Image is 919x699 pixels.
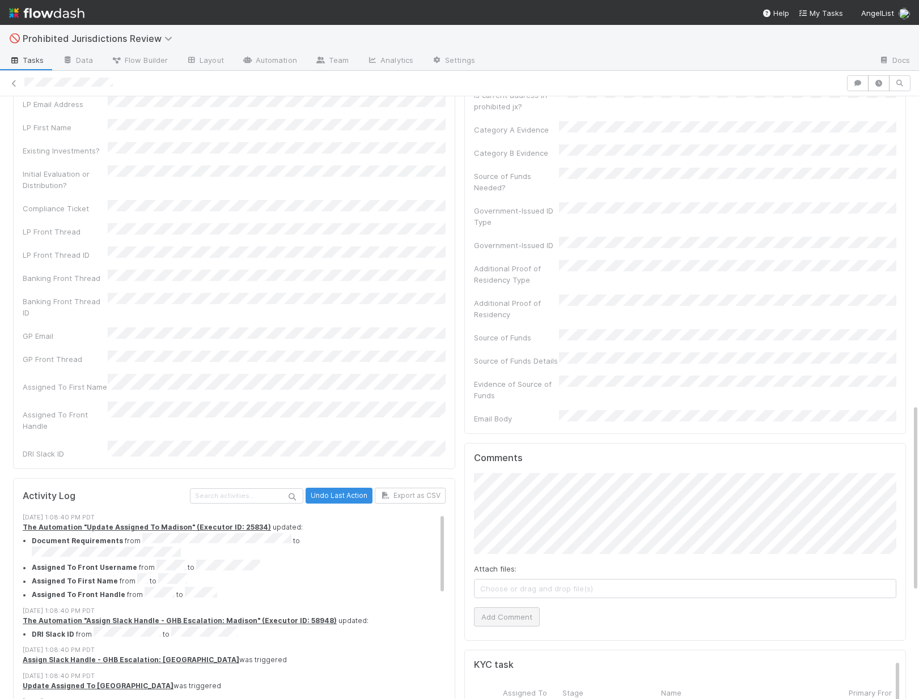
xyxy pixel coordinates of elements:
div: Compliance Ticket [23,203,108,214]
strong: Assigned To Front Username [32,564,137,572]
a: Layout [177,52,233,70]
li: from to [32,626,446,640]
div: Category B Evidence [474,147,559,159]
a: Assign Slack Handle - GHB Escalation: [GEOGRAPHIC_DATA] [23,655,239,664]
div: Existing Investments? [23,145,108,156]
a: Settings [422,52,484,70]
strong: Assigned To Front Handle [32,591,125,599]
a: The Automation "Assign Slack Handle - GHB Escalation: Madison" (Executor ID: 58948) [23,616,337,625]
div: DRI Slack ID [23,448,108,459]
a: Flow Builder [102,52,177,70]
h5: Comments [474,453,897,464]
div: LP Front Thread [23,226,108,237]
button: Add Comment [474,607,540,626]
button: Export as CSV [375,488,446,504]
li: from to [32,533,446,560]
span: 🚫 [9,33,20,43]
button: Undo Last Action [306,488,372,504]
span: AngelList [861,8,894,18]
div: Government-Issued ID Type [474,205,559,228]
div: Assigned To First Name [23,381,108,393]
h5: KYC task [474,659,514,671]
div: Email Body [474,413,559,424]
div: Government-Issued ID [474,240,559,251]
div: LP First Name [23,122,108,133]
div: Source of Funds [474,332,559,343]
span: Name [661,687,681,698]
div: Is current address in prohibited jx? [474,89,559,112]
span: Assigned To [503,687,547,698]
div: was triggered [23,655,446,665]
div: Assigned To Front Handle [23,409,108,432]
div: [DATE] 1:08:40 PM PDT [23,513,446,522]
li: from to [32,573,446,587]
div: was triggered [23,681,446,691]
a: Data [53,52,102,70]
div: LP Email Address [23,99,108,110]
div: [DATE] 1:08:40 PM PDT [23,671,446,681]
div: GP Email [23,330,108,342]
span: Choose or drag and drop file(s) [475,579,896,598]
a: Analytics [358,52,422,70]
div: [DATE] 1:08:40 PM PDT [23,645,446,655]
img: avatar_ec94f6e9-05c5-4d36-a6c8-d0cea77c3c29.png [899,8,910,19]
span: Stage [562,687,583,698]
a: Automation [233,52,306,70]
div: Source of Funds Needed? [474,171,559,193]
span: My Tasks [798,8,843,18]
li: from to [32,560,446,573]
input: Search activities... [190,488,303,504]
div: GP Front Thread [23,353,108,365]
div: updated: [23,522,446,600]
div: Additional Proof of Residency [474,297,559,320]
div: LP Front Thread ID [23,249,108,261]
div: Banking Front Thread ID [23,296,108,318]
a: The Automation "Update Assigned To Madison" (Executor ID: 25834) [23,523,271,531]
a: Docs [870,52,919,70]
span: Prohibited Jurisdictions Review [23,33,178,44]
a: My Tasks [798,7,843,19]
a: Update Assigned To [GEOGRAPHIC_DATA] [23,681,173,690]
strong: DRI Slack ID [32,630,74,638]
div: Initial Evaluation or Distribution? [23,168,108,191]
div: updated: [23,616,446,640]
div: [DATE] 1:08:40 PM PDT [23,606,446,616]
span: Flow Builder [111,54,168,66]
div: Additional Proof of Residency Type [474,263,559,285]
span: Tasks [9,54,44,66]
div: Banking Front Thread [23,272,108,284]
h5: Activity Log [23,491,188,502]
li: from to [32,587,446,600]
strong: Assigned To First Name [32,577,118,586]
div: Source of Funds Details [474,355,559,366]
img: logo-inverted-e16ddd16eac7371096b0.svg [9,3,84,23]
strong: Document Requirements [32,536,123,545]
a: Team [306,52,358,70]
div: Help [762,7,789,19]
label: Attach files: [474,563,516,574]
div: Evidence of Source of Funds [474,378,559,401]
div: Category A Evidence [474,124,559,135]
